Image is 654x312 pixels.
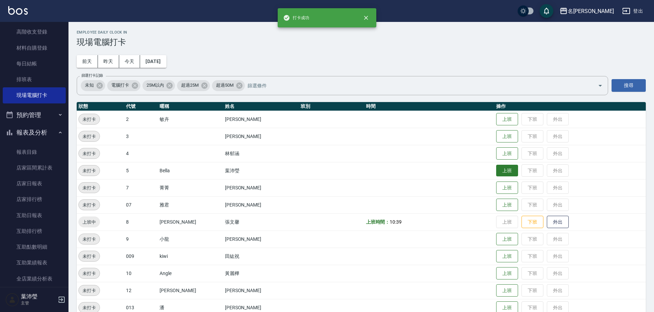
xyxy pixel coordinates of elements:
[124,162,158,179] td: 5
[79,133,100,140] span: 未打卡
[3,287,66,302] a: 設計師業績表
[521,216,543,228] button: 下班
[557,4,617,18] button: 名[PERSON_NAME]
[81,80,105,91] div: 未知
[158,282,223,299] td: [PERSON_NAME]
[3,87,66,103] a: 現場電腦打卡
[3,72,66,87] a: 排班表
[79,184,100,191] span: 未打卡
[98,55,119,68] button: 昨天
[246,79,586,91] input: 篩選條件
[496,113,518,126] button: 上班
[390,219,402,225] span: 10:39
[496,267,518,280] button: 上班
[223,145,299,162] td: 林郁涵
[3,208,66,223] a: 互助日報表
[8,6,28,15] img: Logo
[223,162,299,179] td: 葉沛瑩
[79,236,100,243] span: 未打卡
[223,230,299,248] td: [PERSON_NAME]
[78,219,100,226] span: 上班中
[496,147,518,160] button: 上班
[3,56,66,72] a: 每日結帳
[299,102,364,111] th: 班別
[223,213,299,230] td: 張文馨
[364,102,495,111] th: 時間
[223,248,299,265] td: 田紘祝
[3,144,66,160] a: 報表目錄
[223,196,299,213] td: [PERSON_NAME]
[496,233,518,246] button: 上班
[77,55,98,68] button: 前天
[3,223,66,239] a: 互助排行榜
[3,160,66,176] a: 店家區間累計表
[158,213,223,230] td: [PERSON_NAME]
[124,248,158,265] td: 009
[124,282,158,299] td: 12
[158,111,223,128] td: 敏卉
[21,300,56,306] p: 主管
[3,124,66,141] button: 報表及分析
[612,79,646,92] button: 搜尋
[77,30,646,35] h2: Employee Daily Clock In
[223,128,299,145] td: [PERSON_NAME]
[547,216,569,228] button: 外出
[177,80,210,91] div: 超過25M
[124,111,158,128] td: 2
[79,304,100,311] span: 未打卡
[619,5,646,17] button: 登出
[3,176,66,191] a: 店家日報表
[568,7,614,15] div: 名[PERSON_NAME]
[223,179,299,196] td: [PERSON_NAME]
[140,55,166,68] button: [DATE]
[79,116,100,123] span: 未打卡
[366,219,390,225] b: 上班時間：
[77,37,646,47] h3: 現場電腦打卡
[79,270,100,277] span: 未打卡
[223,111,299,128] td: [PERSON_NAME]
[158,196,223,213] td: 雅君
[142,80,175,91] div: 25M以內
[5,293,19,307] img: Person
[79,167,100,174] span: 未打卡
[212,80,245,91] div: 超過50M
[81,73,103,78] label: 篩選打卡記錄
[595,80,606,91] button: Open
[158,265,223,282] td: Angle
[496,199,518,211] button: 上班
[3,271,66,287] a: 全店業績分析表
[496,182,518,194] button: 上班
[124,102,158,111] th: 代號
[77,102,124,111] th: 狀態
[3,24,66,40] a: 高階收支登錄
[158,179,223,196] td: 菁菁
[79,287,100,294] span: 未打卡
[21,293,56,300] h5: 葉沛瑩
[496,165,518,177] button: 上班
[212,82,238,89] span: 超過50M
[3,191,66,207] a: 店家排行榜
[124,179,158,196] td: 7
[124,230,158,248] td: 9
[158,230,223,248] td: 小龍
[81,82,98,89] span: 未知
[158,102,223,111] th: 暱稱
[158,162,223,179] td: Bella
[496,250,518,263] button: 上班
[79,150,100,157] span: 未打卡
[124,213,158,230] td: 8
[223,102,299,111] th: 姓名
[540,4,553,18] button: save
[3,106,66,124] button: 預約管理
[496,130,518,143] button: 上班
[3,239,66,255] a: 互助點數明細
[124,196,158,213] td: 07
[3,255,66,271] a: 互助業績報表
[496,284,518,297] button: 上班
[177,82,203,89] span: 超過25M
[142,82,168,89] span: 25M以內
[3,40,66,56] a: 材料自購登錄
[494,102,646,111] th: 操作
[223,282,299,299] td: [PERSON_NAME]
[359,10,374,25] button: close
